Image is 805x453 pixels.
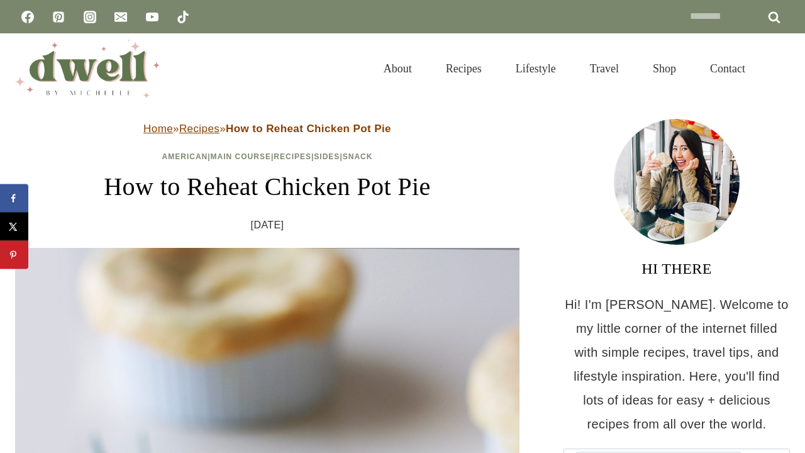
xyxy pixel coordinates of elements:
[15,40,160,98] img: DWELL by michelle
[251,216,284,235] time: [DATE]
[170,4,196,30] a: TikTok
[15,168,519,206] h1: How to Reheat Chicken Pot Pie
[77,4,103,30] a: Instagram
[367,47,762,91] nav: Primary Navigation
[162,152,373,161] span: | | | |
[636,47,693,91] a: Shop
[563,293,790,436] p: Hi! I'm [PERSON_NAME]. Welcome to my little corner of the internet filled with simple recipes, tr...
[46,4,71,30] a: Pinterest
[367,47,429,91] a: About
[143,123,173,135] a: Home
[179,123,219,135] a: Recipes
[143,123,391,135] span: » »
[573,47,636,91] a: Travel
[15,4,40,30] a: Facebook
[162,152,208,161] a: American
[274,152,311,161] a: Recipes
[140,4,165,30] a: YouTube
[343,152,373,161] a: Snack
[769,58,790,79] button: View Search Form
[314,152,340,161] a: Sides
[211,152,271,161] a: Main Course
[429,47,499,91] a: Recipes
[226,123,391,135] strong: How to Reheat Chicken Pot Pie
[499,47,573,91] a: Lifestyle
[693,47,762,91] a: Contact
[563,257,790,280] h3: HI THERE
[108,4,133,30] a: Email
